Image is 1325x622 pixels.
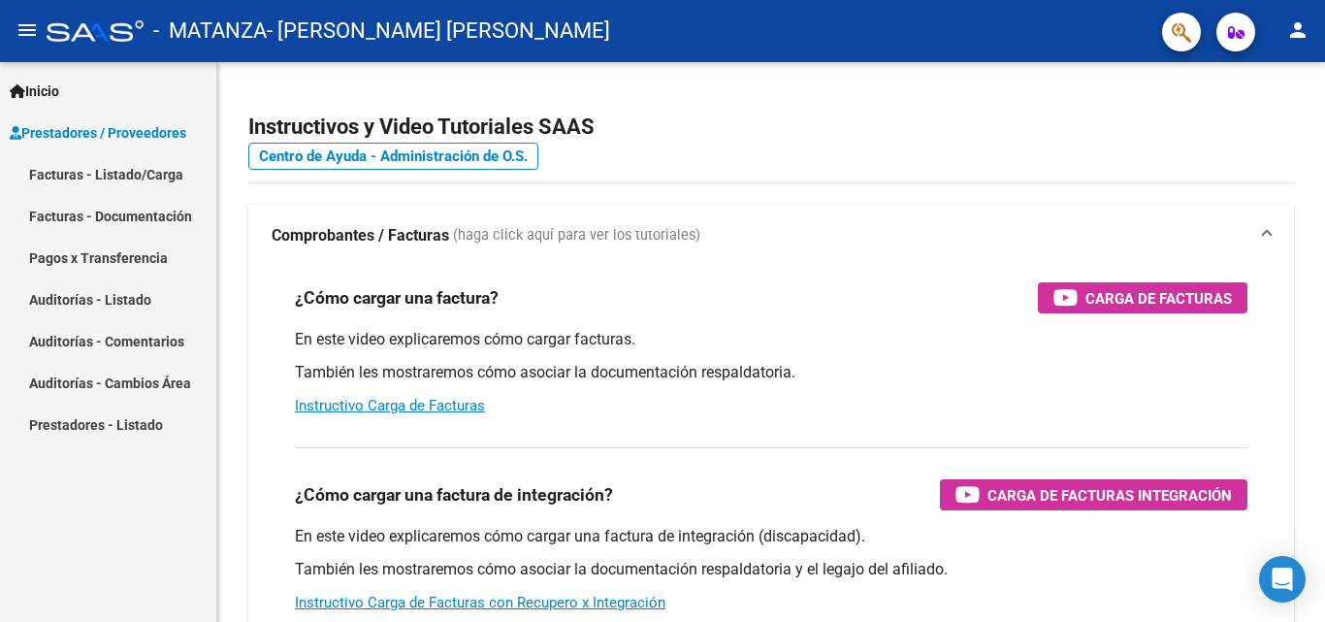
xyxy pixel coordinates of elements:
[987,483,1232,507] span: Carga de Facturas Integración
[295,594,665,611] a: Instructivo Carga de Facturas con Recupero x Integración
[10,122,186,144] span: Prestadores / Proveedores
[295,329,1247,350] p: En este video explicaremos cómo cargar facturas.
[295,397,485,414] a: Instructivo Carga de Facturas
[295,526,1247,547] p: En este video explicaremos cómo cargar una factura de integración (discapacidad).
[248,205,1294,267] mat-expansion-panel-header: Comprobantes / Facturas (haga click aquí para ver los tutoriales)
[1286,18,1309,42] mat-icon: person
[295,481,613,508] h3: ¿Cómo cargar una factura de integración?
[248,143,538,170] a: Centro de Ayuda - Administración de O.S.
[295,362,1247,383] p: También les mostraremos cómo asociar la documentación respaldatoria.
[1038,282,1247,313] button: Carga de Facturas
[248,109,1294,146] h2: Instructivos y Video Tutoriales SAAS
[1085,286,1232,311] span: Carga de Facturas
[1259,556,1306,603] div: Open Intercom Messenger
[272,225,449,246] strong: Comprobantes / Facturas
[940,479,1247,510] button: Carga de Facturas Integración
[295,284,499,311] h3: ¿Cómo cargar una factura?
[16,18,39,42] mat-icon: menu
[10,81,59,102] span: Inicio
[153,10,267,52] span: - MATANZA
[453,225,700,246] span: (haga click aquí para ver los tutoriales)
[295,559,1247,580] p: También les mostraremos cómo asociar la documentación respaldatoria y el legajo del afiliado.
[267,10,610,52] span: - [PERSON_NAME] [PERSON_NAME]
